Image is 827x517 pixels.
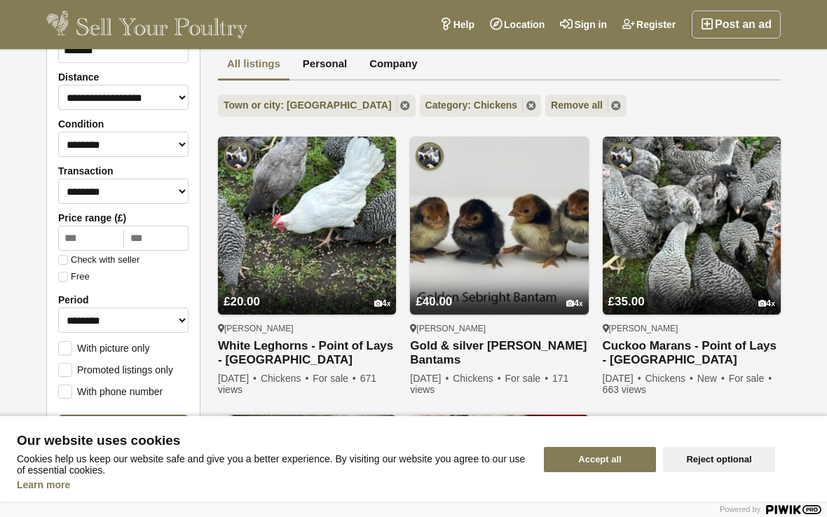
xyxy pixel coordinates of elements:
a: Location [482,11,552,39]
img: Sell Your Poultry [46,11,247,39]
label: Promoted listings only [58,363,173,375]
label: Condition [58,118,189,130]
div: [PERSON_NAME] [218,323,396,334]
div: 4 [374,298,391,309]
a: Town or city: [GEOGRAPHIC_DATA] [218,95,416,117]
a: Category: Chickens [420,95,541,117]
img: Cuckoo Marans - Point of Lays - Lancashire [603,137,781,315]
button: Accept all [544,447,656,472]
span: £40.00 [416,295,452,308]
div: [PERSON_NAME] [603,323,781,334]
a: Sign in [552,11,615,39]
a: Company [360,49,426,81]
span: [DATE] [410,373,450,384]
img: Pilling Poultry [224,142,252,170]
span: 671 views [218,373,376,395]
a: Learn more [17,479,70,490]
span: 663 views [603,384,646,395]
label: Check with seller [58,255,139,265]
span: Chickens [645,373,695,384]
span: Chickens [453,373,503,384]
a: White Leghorns - Point of Lays - [GEOGRAPHIC_DATA] [218,339,396,367]
button: Reject optional [663,447,775,472]
span: Chickens [261,373,310,384]
span: New [697,373,726,384]
span: [DATE] [218,373,258,384]
div: 4 [758,298,775,309]
a: Cuckoo Marans - Point of Lays - [GEOGRAPHIC_DATA] [603,339,781,367]
label: With phone number [58,385,163,397]
a: £20.00 4 [218,268,396,315]
span: £35.00 [608,295,645,308]
label: Price range (£) [58,212,189,223]
span: £20.00 [224,295,260,308]
a: Gold & silver [PERSON_NAME] Bantams [410,339,588,367]
img: Gold & silver Sebright Bantams [410,137,588,315]
label: Period [58,294,189,305]
a: £35.00 4 [603,268,781,315]
span: For sale [505,373,549,384]
a: Help [432,11,482,39]
a: All listings [218,49,289,81]
a: Post an ad [692,11,781,39]
a: £40.00 4 [410,268,588,315]
label: With picture only [58,341,149,354]
div: [PERSON_NAME] [410,323,588,334]
img: Pilling Poultry [416,142,444,170]
p: Cookies help us keep our website safe and give you a better experience. By visiting our website y... [17,453,527,476]
a: Remove all [545,95,627,117]
span: Powered by [720,505,760,513]
span: For sale [313,373,357,384]
label: Free [58,272,90,282]
span: [DATE] [603,373,643,384]
img: White Leghorns - Point of Lays - Lancashire [218,137,396,315]
span: Our website uses cookies [17,434,527,448]
a: Register [615,11,683,39]
span: 171 views [410,373,568,395]
img: Pilling Poultry [608,142,636,170]
button: Search [58,415,189,443]
a: Personal [294,49,356,81]
div: 4 [566,298,583,309]
label: Transaction [58,165,189,177]
label: Distance [58,71,189,83]
span: For sale [729,373,773,384]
